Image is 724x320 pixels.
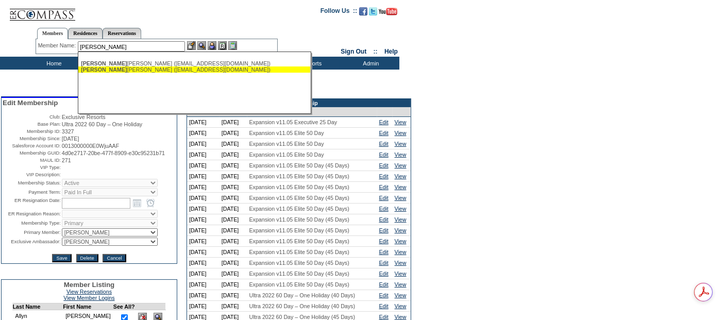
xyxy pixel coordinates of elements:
a: View [395,314,407,320]
input: Delete [76,254,98,262]
td: [DATE] [220,160,247,171]
a: Edit [379,216,389,223]
td: [DATE] [220,279,247,290]
div: [PERSON_NAME] ([EMAIL_ADDRESS][DOMAIN_NAME]) [81,66,308,73]
a: View [395,162,407,169]
td: Admin [340,57,399,70]
span: Expansion v11.05 Elite 50 Day (45 Days) [249,206,349,212]
span: 4d0e2717-20be-477f-8909-e30c95231b71 [62,150,165,156]
a: Subscribe to our YouTube Channel [379,10,397,16]
td: Membership Status: [3,179,61,187]
span: Expansion v11.05 Elite 50 Day [249,141,324,147]
td: [DATE] [220,149,247,160]
span: Ultra 2022 60 Day – One Holiday (40 Days) [249,303,356,309]
a: Become our fan on Facebook [359,10,367,16]
a: View Member Logins [63,295,114,301]
td: [DATE] [187,160,220,171]
a: View [395,271,407,277]
a: View [395,119,407,125]
a: View [395,281,407,288]
td: [DATE] [187,139,220,149]
a: Edit [379,292,389,298]
img: Impersonate [208,41,216,50]
img: View [197,41,206,50]
span: [DATE] [62,136,79,142]
a: View [395,206,407,212]
span: Ultra 2022 60 Day – One Holiday (40 Days) [249,292,356,298]
a: View [395,184,407,190]
span: Expansion v11.05 Elite 50 Day (45 Days) [249,260,349,266]
span: Expansion v11.05 Elite 50 Day (45 Days) [249,195,349,201]
a: Reservations [103,28,141,39]
a: Edit [379,249,389,255]
td: [DATE] [187,279,220,290]
a: View Reservations [66,289,112,295]
div: [PERSON_NAME] ([EMAIL_ADDRESS][DOMAIN_NAME]) [81,60,308,66]
td: [DATE] [220,117,247,128]
a: Edit [379,281,389,288]
td: [DATE] [220,236,247,247]
a: Edit [379,314,389,320]
a: Edit [379,119,389,125]
span: Expansion v11.05 Elite 50 Day (45 Days) [249,216,349,223]
span: Ultra 2022 60 Day – One Holiday [62,121,142,127]
a: View [395,303,407,309]
a: Open the time view popup. [145,197,156,209]
img: Follow us on Twitter [369,7,377,15]
span: 271 [62,157,71,163]
a: Help [384,48,398,55]
td: [DATE] [187,236,220,247]
td: [DATE] [220,171,247,182]
img: b_calculator.gif [228,41,237,50]
a: View [395,195,407,201]
a: Edit [379,151,389,158]
span: Expansion v11.05 Elite 50 Day [249,151,324,158]
a: View [395,151,407,158]
td: Base Plan: [3,121,61,127]
a: Edit [379,195,389,201]
span: Ultra 2022 60 Day – One Holiday (45 Days) [249,314,356,320]
td: [DATE] [187,290,220,301]
td: [DATE] [187,128,220,139]
td: Follow Us :: [321,6,357,19]
td: [DATE] [187,301,220,312]
input: Cancel [103,254,126,262]
a: Edit [379,130,389,136]
a: View [395,292,407,298]
td: Salesforce Account ID: [3,143,61,149]
td: Last Name [12,304,63,310]
img: Become our fan on Facebook [359,7,367,15]
a: Sign Out [341,48,366,55]
a: View [395,216,407,223]
span: [PERSON_NAME] [81,66,127,73]
span: 3327 [62,128,74,134]
span: Edit Membership [3,99,58,107]
td: [DATE] [187,171,220,182]
a: View [395,173,407,179]
a: Follow us on Twitter [369,10,377,16]
td: [DATE] [187,182,220,193]
td: [DATE] [220,247,247,258]
td: [DATE] [220,128,247,139]
a: Edit [379,271,389,277]
td: [DATE] [220,301,247,312]
td: [DATE] [187,214,220,225]
a: View [395,238,407,244]
td: [DATE] [187,247,220,258]
span: Expansion v11.05 Elite 50 Day [249,130,324,136]
td: Membership GUID: [3,150,61,156]
span: Expansion v11.05 Executive 25 Day [249,119,338,125]
td: [DATE] [187,204,220,214]
td: [DATE] [187,258,220,268]
span: Expansion v11.05 Elite 50 Day (45 Days) [249,249,349,255]
span: Expansion v11.05 Elite 50 Day (45 Days) [249,173,349,179]
input: Save [52,254,71,262]
td: Primary Member: [3,228,61,237]
a: Edit [379,260,389,266]
span: 0013000000E0WjuAAF [62,143,119,149]
td: [DATE] [187,193,220,204]
span: Expansion v11.05 Elite 50 Day (45 Days) [249,281,349,288]
td: [DATE] [220,139,247,149]
td: First Name [63,304,113,310]
td: [DATE] [220,182,247,193]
